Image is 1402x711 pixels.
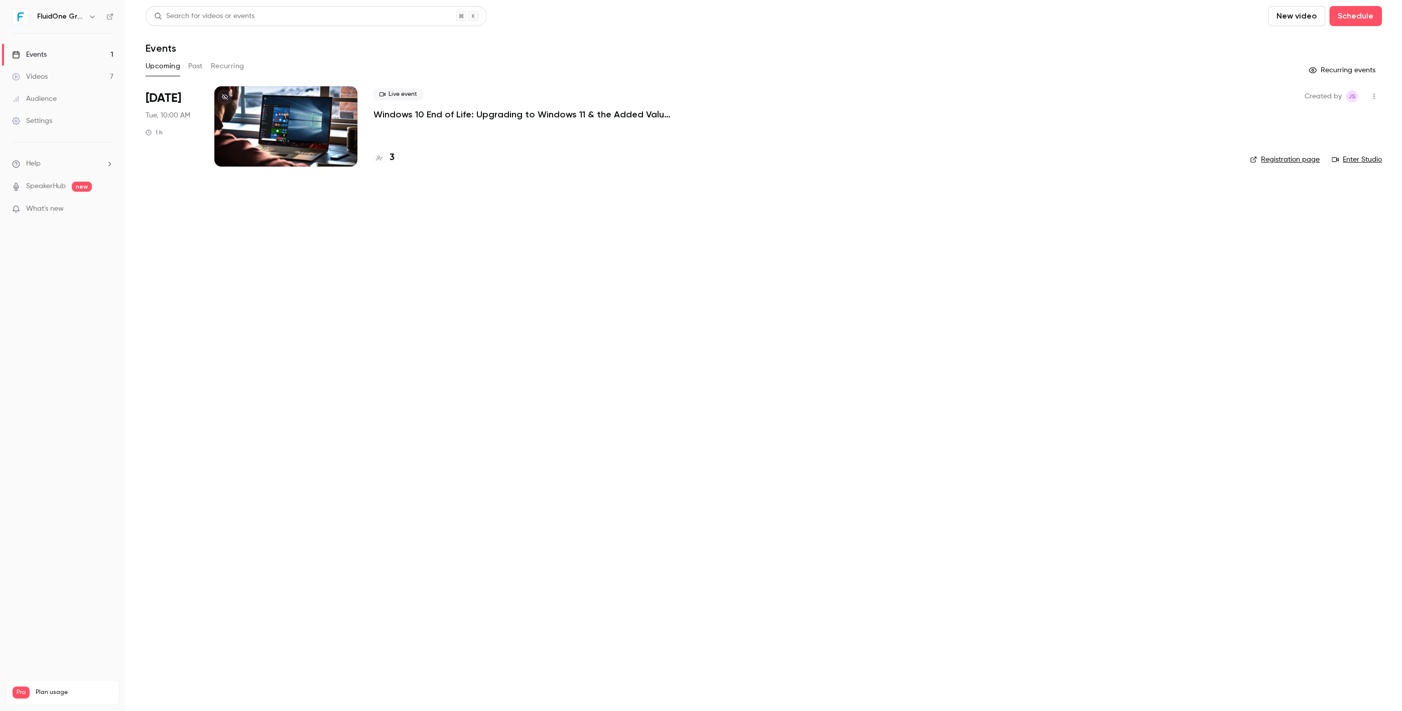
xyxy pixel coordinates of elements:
[12,72,48,82] div: Videos
[12,94,57,104] div: Audience
[1332,155,1382,165] a: Enter Studio
[146,110,190,120] span: Tue, 10:00 AM
[26,159,41,169] span: Help
[211,58,244,74] button: Recurring
[154,11,254,22] div: Search for videos or events
[12,50,47,60] div: Events
[1268,6,1325,26] button: New video
[373,108,675,120] a: Windows 10 End of Life: Upgrading to Windows 11 & the Added Value of Business Premium
[12,116,52,126] div: Settings
[72,182,92,192] span: new
[1305,90,1342,102] span: Created by
[13,686,30,698] span: Pro
[1304,62,1382,78] button: Recurring events
[146,42,176,54] h1: Events
[36,688,113,696] span: Plan usage
[146,90,181,106] span: [DATE]
[26,204,64,214] span: What's new
[13,9,29,25] img: FluidOne Group
[373,88,423,100] span: Live event
[37,12,84,22] h6: FluidOne Group
[390,151,395,165] h4: 3
[146,128,163,136] div: 1 h
[1250,155,1320,165] a: Registration page
[1346,90,1358,102] span: Josh Slinger
[188,58,203,74] button: Past
[146,58,180,74] button: Upcoming
[146,86,198,167] div: Sep 9 Tue, 10:00 AM (Europe/London)
[1348,90,1356,102] span: JS
[26,181,66,192] a: SpeakerHub
[373,151,395,165] a: 3
[1329,6,1382,26] button: Schedule
[12,159,113,169] li: help-dropdown-opener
